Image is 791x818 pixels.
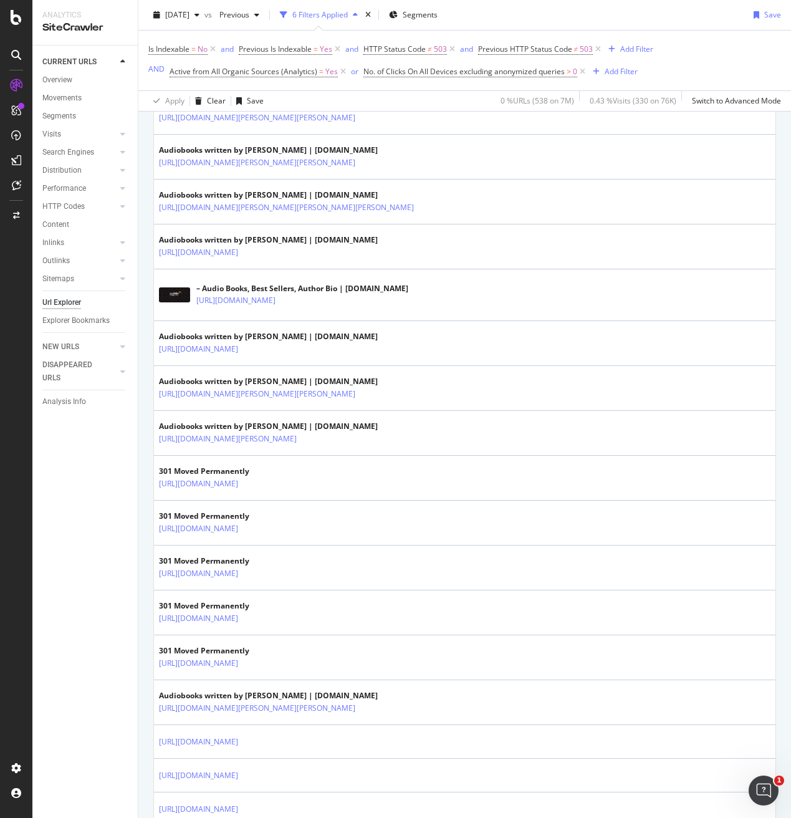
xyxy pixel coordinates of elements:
[148,44,189,54] span: Is Indexable
[42,146,117,159] a: Search Engines
[159,511,292,522] div: 301 Moved Permanently
[363,66,565,77] span: No. of Clicks On All Devices excluding anonymized queries
[159,343,238,355] a: [URL][DOMAIN_NAME]
[165,95,185,106] div: Apply
[774,776,784,786] span: 1
[580,41,593,58] span: 503
[42,272,74,286] div: Sitemaps
[159,112,355,124] a: [URL][DOMAIN_NAME][PERSON_NAME][PERSON_NAME]
[42,236,117,249] a: Inlinks
[42,395,129,408] a: Analysis Info
[159,376,410,387] div: Audiobooks written by [PERSON_NAME] | [DOMAIN_NAME]
[42,314,129,327] a: Explorer Bookmarks
[42,395,86,408] div: Analysis Info
[42,272,117,286] a: Sitemaps
[460,43,473,55] button: and
[620,44,653,54] div: Add Filter
[170,66,317,77] span: Active from All Organic Sources (Analytics)
[159,736,238,748] a: [URL][DOMAIN_NAME]
[573,63,577,80] span: 0
[478,44,572,54] span: Previous HTTP Status Code
[247,95,264,106] div: Save
[159,556,292,567] div: 301 Moved Permanently
[749,776,779,806] iframe: Intercom live chat
[460,44,473,54] div: and
[159,803,238,816] a: [URL][DOMAIN_NAME]
[42,110,129,123] a: Segments
[42,92,82,105] div: Movements
[428,44,432,54] span: ≠
[159,145,410,156] div: Audiobooks written by [PERSON_NAME] | [DOMAIN_NAME]
[345,44,358,54] div: and
[384,5,443,25] button: Segments
[159,388,355,400] a: [URL][DOMAIN_NAME][PERSON_NAME][PERSON_NAME]
[588,64,638,79] button: Add Filter
[42,55,97,69] div: CURRENT URLS
[42,182,86,195] div: Performance
[42,200,85,213] div: HTTP Codes
[692,95,781,106] div: Switch to Advanced Mode
[42,340,79,354] div: NEW URLS
[191,44,196,54] span: =
[159,690,410,701] div: Audiobooks written by [PERSON_NAME] | [DOMAIN_NAME]
[42,74,72,87] div: Overview
[221,43,234,55] button: and
[159,234,378,246] div: Audiobooks written by [PERSON_NAME] | [DOMAIN_NAME]
[159,433,297,445] a: [URL][DOMAIN_NAME][PERSON_NAME]
[148,63,165,75] button: AND
[320,41,332,58] span: Yes
[148,64,165,74] div: AND
[221,44,234,54] div: and
[42,200,117,213] a: HTTP Codes
[159,612,238,625] a: [URL][DOMAIN_NAME]
[590,95,676,106] div: 0.43 % Visits ( 330 on 76K )
[42,236,64,249] div: Inlinks
[42,74,129,87] a: Overview
[749,5,781,25] button: Save
[196,294,276,307] a: [URL][DOMAIN_NAME]
[159,466,292,477] div: 301 Moved Permanently
[42,10,128,21] div: Analytics
[159,567,238,580] a: [URL][DOMAIN_NAME]
[42,218,129,231] a: Content
[292,9,348,20] div: 6 Filters Applied
[196,283,408,294] div: – Audio Books, Best Sellers, Author Bio | [DOMAIN_NAME]
[687,91,781,111] button: Switch to Advanced Mode
[159,201,414,214] a: [URL][DOMAIN_NAME][PERSON_NAME][PERSON_NAME][PERSON_NAME]
[42,254,117,267] a: Outlinks
[198,41,208,58] span: No
[159,600,292,612] div: 301 Moved Permanently
[42,296,129,309] a: Url Explorer
[42,128,117,141] a: Visits
[42,164,82,177] div: Distribution
[207,95,226,106] div: Clear
[42,340,117,354] a: NEW URLS
[314,44,318,54] span: =
[190,91,226,111] button: Clear
[159,331,378,342] div: Audiobooks written by [PERSON_NAME] | [DOMAIN_NAME]
[42,146,94,159] div: Search Engines
[159,156,355,169] a: [URL][DOMAIN_NAME][PERSON_NAME][PERSON_NAME]
[42,296,81,309] div: Url Explorer
[574,44,578,54] span: ≠
[214,9,249,20] span: Previous
[351,65,358,77] button: or
[159,246,238,259] a: [URL][DOMAIN_NAME]
[148,91,185,111] button: Apply
[159,421,378,432] div: Audiobooks written by [PERSON_NAME] | [DOMAIN_NAME]
[159,190,468,201] div: Audiobooks written by [PERSON_NAME] | [DOMAIN_NAME]
[567,66,571,77] span: >
[434,41,447,58] span: 503
[764,9,781,20] div: Save
[325,63,338,80] span: Yes
[42,21,128,35] div: SiteCrawler
[275,5,363,25] button: 6 Filters Applied
[159,645,292,657] div: 301 Moved Permanently
[603,42,653,57] button: Add Filter
[42,128,61,141] div: Visits
[159,287,190,302] img: main image
[501,95,574,106] div: 0 % URLs ( 538 on 7M )
[42,314,110,327] div: Explorer Bookmarks
[363,44,426,54] span: HTTP Status Code
[363,9,373,21] div: times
